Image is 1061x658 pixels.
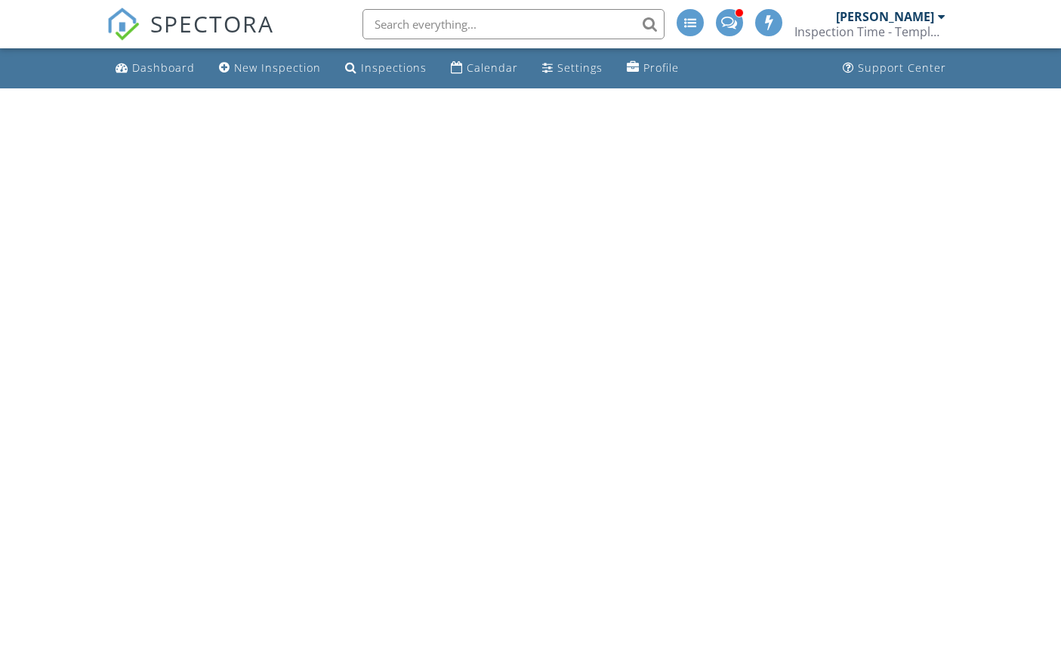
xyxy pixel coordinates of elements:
[150,8,274,39] span: SPECTORA
[339,54,433,82] a: Inspections
[445,54,524,82] a: Calendar
[234,60,321,75] div: New Inspection
[362,9,665,39] input: Search everything...
[213,54,327,82] a: New Inspection
[836,9,934,24] div: [PERSON_NAME]
[643,60,679,75] div: Profile
[109,54,201,82] a: Dashboard
[794,24,945,39] div: Inspection Time - Temple/Waco
[557,60,603,75] div: Settings
[536,54,609,82] a: Settings
[837,54,952,82] a: Support Center
[106,20,274,52] a: SPECTORA
[361,60,427,75] div: Inspections
[106,8,140,41] img: The Best Home Inspection Software - Spectora
[467,60,518,75] div: Calendar
[858,60,946,75] div: Support Center
[621,54,685,82] a: Profile
[132,60,195,75] div: Dashboard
